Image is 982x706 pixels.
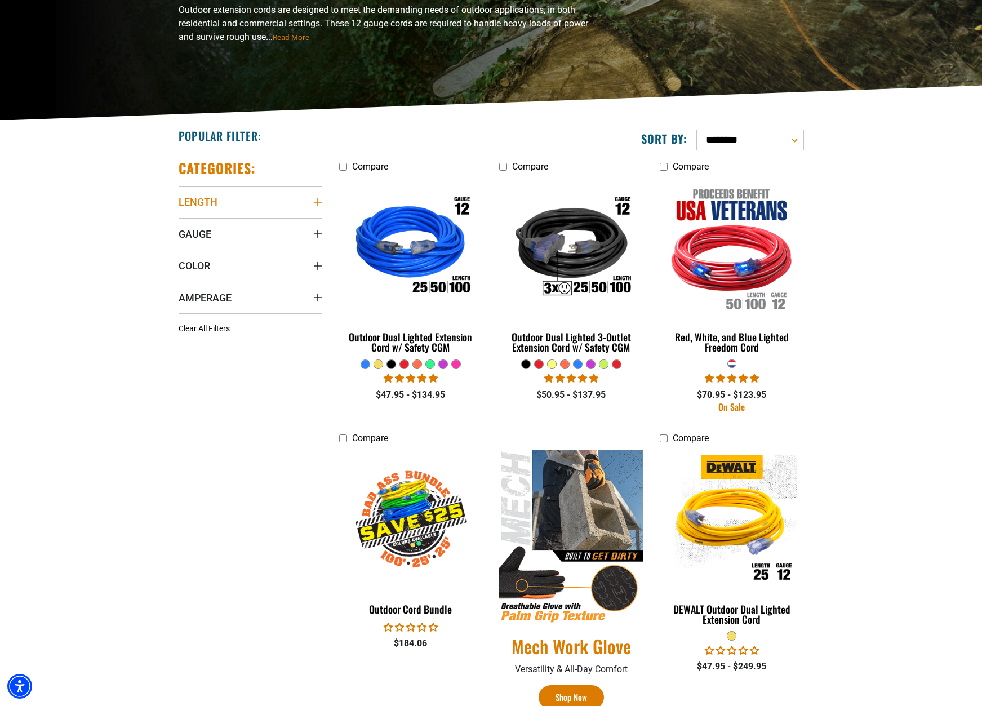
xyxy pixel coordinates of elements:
span: Compare [673,433,709,443]
img: Mech Work Glove [499,450,643,624]
a: Outdoor Cord Bundle Outdoor Cord Bundle [339,450,483,621]
summary: Gauge [179,218,322,250]
span: Compare [512,161,548,172]
span: Compare [673,161,709,172]
img: Outdoor Cord Bundle [340,455,482,584]
a: Outdoor Dual Lighted 3-Outlet Extension Cord w/ Safety CGM Outdoor Dual Lighted 3-Outlet Extensio... [499,177,643,359]
span: 4.95 stars [705,373,759,384]
div: $47.95 - $134.95 [339,388,483,402]
img: Outdoor Dual Lighted 3-Outlet Extension Cord w/ Safety CGM [500,183,642,313]
a: Clear All Filters [179,323,234,335]
div: Red, White, and Blue Lighted Freedom Cord [660,332,803,352]
span: 0.00 stars [705,645,759,656]
summary: Length [179,186,322,217]
span: 4.81 stars [384,373,438,384]
div: Outdoor Dual Lighted Extension Cord w/ Safety CGM [339,332,483,352]
div: Outdoor Dual Lighted 3-Outlet Extension Cord w/ Safety CGM [499,332,643,352]
summary: Color [179,250,322,281]
a: Mech Work Glove [499,634,643,658]
span: Color [179,259,210,272]
a: DEWALT Outdoor Dual Lighted Extension Cord DEWALT Outdoor Dual Lighted Extension Cord [660,450,803,631]
div: $184.06 [339,637,483,650]
label: Sort by: [641,131,687,146]
h2: Popular Filter: [179,128,261,143]
a: Red, White, and Blue Lighted Freedom Cord Red, White, and Blue Lighted Freedom Cord [660,177,803,359]
span: Amperage [179,291,232,304]
span: Compare [352,161,388,172]
div: Outdoor Cord Bundle [339,604,483,614]
p: Versatility & All-Day Comfort [499,663,643,676]
div: Accessibility Menu [7,674,32,699]
a: Outdoor Dual Lighted Extension Cord w/ Safety CGM Outdoor Dual Lighted Extension Cord w/ Safety CGM [339,177,483,359]
img: Red, White, and Blue Lighted Freedom Cord [661,183,803,313]
div: $47.95 - $249.95 [660,660,803,673]
div: On Sale [660,402,803,411]
span: Clear All Filters [179,324,230,333]
span: 0.00 stars [384,622,438,633]
span: Outdoor extension cords are designed to meet the demanding needs of outdoor applications, in both... [179,5,588,42]
div: $70.95 - $123.95 [660,388,803,402]
div: DEWALT Outdoor Dual Lighted Extension Cord [660,604,803,624]
span: Length [179,196,217,208]
img: Outdoor Dual Lighted Extension Cord w/ Safety CGM [340,183,482,313]
span: Compare [352,433,388,443]
div: $50.95 - $137.95 [499,388,643,402]
span: Gauge [179,228,211,241]
img: DEWALT Outdoor Dual Lighted Extension Cord [661,455,803,584]
span: Read More [273,33,309,42]
span: 4.80 stars [544,373,598,384]
h2: Categories: [179,159,256,177]
summary: Amperage [179,282,322,313]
